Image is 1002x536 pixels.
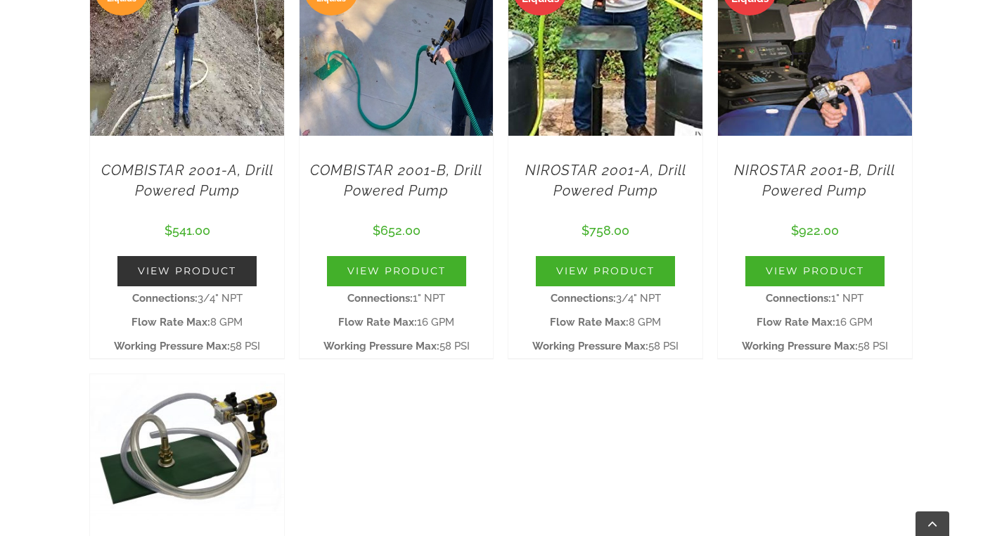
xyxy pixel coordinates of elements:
[373,223,380,238] span: $
[347,292,413,305] strong: Connections:
[101,162,274,199] a: COMBISTAR 2001-A, Drill Powered Pump
[791,223,799,238] span: $
[117,256,257,286] a: View Product
[745,256,885,286] a: View Product
[131,316,210,328] strong: Flow Rate Max:
[551,292,616,305] strong: Connections:
[551,292,661,305] span: 3/4" NPT
[132,292,243,305] span: 3/4" NPT
[766,292,831,305] strong: Connections:
[310,162,482,199] a: COMBISTAR 2001-B, Drill Powered Pump
[536,256,675,286] a: View Product
[338,316,454,328] span: 16 GPM
[742,340,888,352] span: 58 PSI
[327,256,466,286] a: View Product
[766,292,863,305] span: 1" NPT
[582,223,589,238] span: $
[132,292,198,305] strong: Connections:
[114,340,260,352] span: 58 PSI
[347,292,445,305] span: 1" NPT
[550,316,629,328] strong: Flow Rate Max:
[114,340,230,352] strong: Working Pressure Max:
[791,223,839,238] bdi: 922.00
[165,223,210,238] bdi: 541.00
[323,340,439,352] strong: Working Pressure Max:
[338,316,417,328] strong: Flow Rate Max:
[734,162,895,199] a: NIROSTAR 2001-B, Drill Powered Pump
[550,316,661,328] span: 8 GPM
[165,223,172,238] span: $
[532,340,679,352] span: 58 PSI
[525,162,686,199] a: NIROSTAR 2001-A, Drill Powered Pump
[757,316,873,328] span: 16 GPM
[131,316,243,328] span: 8 GPM
[323,340,470,352] span: 58 PSI
[582,223,629,238] bdi: 758.00
[757,316,835,328] strong: Flow Rate Max:
[373,223,420,238] bdi: 652.00
[532,340,648,352] strong: Working Pressure Max:
[742,340,858,352] strong: Working Pressure Max:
